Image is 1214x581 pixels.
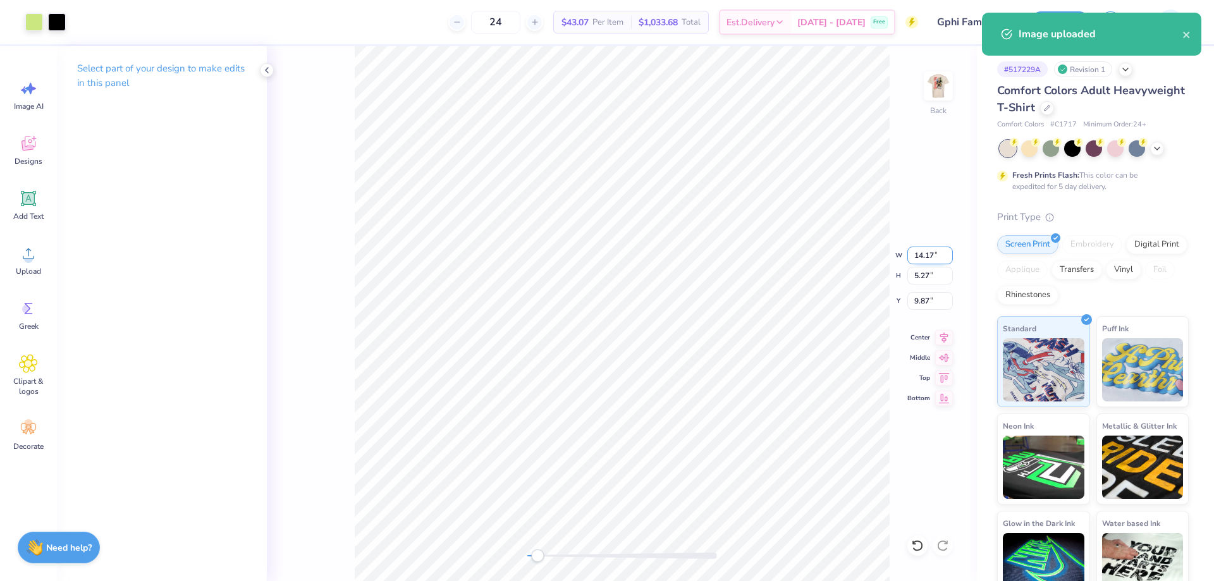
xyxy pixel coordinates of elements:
[1083,119,1146,130] span: Minimum Order: 24 +
[997,260,1048,279] div: Applique
[1019,27,1182,42] div: Image uploaded
[471,11,520,34] input: – –
[19,321,39,331] span: Greek
[1054,61,1112,77] div: Revision 1
[1102,338,1184,401] img: Puff Ink
[997,83,1185,115] span: Comfort Colors Adult Heavyweight T-Shirt
[1102,436,1184,499] img: Metallic & Glitter Ink
[997,61,1048,77] div: # 517229A
[1106,260,1141,279] div: Vinyl
[639,16,678,29] span: $1,033.68
[907,353,930,363] span: Middle
[561,16,589,29] span: $43.07
[15,156,42,166] span: Designs
[997,119,1044,130] span: Comfort Colors
[1102,517,1160,530] span: Water based Ink
[997,286,1058,305] div: Rhinestones
[907,373,930,383] span: Top
[46,542,92,554] strong: Need help?
[930,105,947,116] div: Back
[1003,322,1036,335] span: Standard
[997,210,1189,224] div: Print Type
[997,235,1058,254] div: Screen Print
[1137,9,1189,35] a: JM
[1126,235,1187,254] div: Digital Print
[1003,436,1084,499] img: Neon Ink
[592,16,623,29] span: Per Item
[682,16,701,29] span: Total
[8,376,49,396] span: Clipart & logos
[13,211,44,221] span: Add Text
[77,61,247,90] p: Select part of your design to make edits in this panel
[1012,170,1079,180] strong: Fresh Prints Flash:
[873,18,885,27] span: Free
[1003,338,1084,401] img: Standard
[14,101,44,111] span: Image AI
[907,393,930,403] span: Bottom
[1182,27,1191,42] button: close
[1158,9,1183,35] img: Joshua Macky Gaerlan
[1050,119,1077,130] span: # C1717
[1062,235,1122,254] div: Embroidery
[1102,322,1129,335] span: Puff Ink
[1012,169,1168,192] div: This color can be expedited for 5 day delivery.
[907,333,930,343] span: Center
[13,441,44,451] span: Decorate
[928,9,1021,35] input: Untitled Design
[1102,419,1177,432] span: Metallic & Glitter Ink
[1145,260,1175,279] div: Foil
[727,16,775,29] span: Est. Delivery
[1003,419,1034,432] span: Neon Ink
[531,549,544,562] div: Accessibility label
[1003,517,1075,530] span: Glow in the Dark Ink
[1052,260,1102,279] div: Transfers
[16,266,41,276] span: Upload
[797,16,866,29] span: [DATE] - [DATE]
[926,73,951,99] img: Back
